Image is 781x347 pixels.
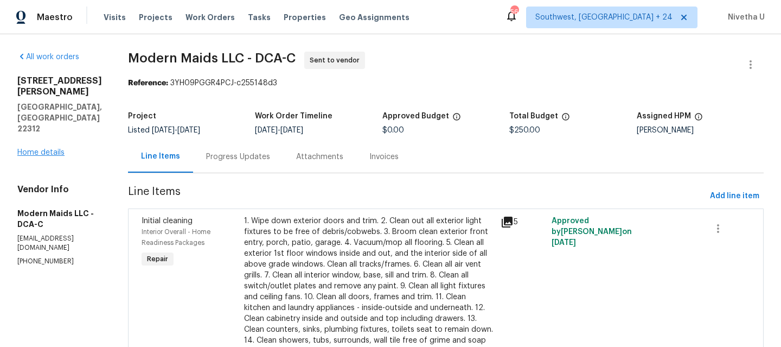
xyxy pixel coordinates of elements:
[152,127,175,134] span: [DATE]
[724,12,765,23] span: Nivetha U
[552,217,632,247] span: Approved by [PERSON_NAME] on
[382,112,449,120] h5: Approved Budget
[248,14,271,21] span: Tasks
[501,216,545,229] div: 5
[104,12,126,23] span: Visits
[17,184,102,195] h4: Vendor Info
[535,12,673,23] span: Southwest, [GEOGRAPHIC_DATA] + 24
[17,257,102,266] p: [PHONE_NUMBER]
[128,127,200,134] span: Listed
[142,217,193,225] span: Initial cleaning
[296,152,343,162] div: Attachments
[552,239,576,247] span: [DATE]
[255,127,278,134] span: [DATE]
[128,186,706,206] span: Line Items
[284,12,326,23] span: Properties
[561,112,570,127] span: The total cost of line items that have been proposed by Opendoor. This sum includes line items th...
[637,127,764,134] div: [PERSON_NAME]
[452,112,461,127] span: The total cost of line items that have been approved by both Opendoor and the Trade Partner. This...
[139,12,172,23] span: Projects
[177,127,200,134] span: [DATE]
[143,254,172,264] span: Repair
[17,149,65,156] a: Home details
[128,78,764,89] div: 3YH09PGGR4PCJ-c255148d3
[142,229,210,246] span: Interior Overall - Home Readiness Packages
[17,75,102,97] h2: [STREET_ADDRESS][PERSON_NAME]
[339,12,409,23] span: Geo Assignments
[17,102,102,134] h5: [GEOGRAPHIC_DATA], [GEOGRAPHIC_DATA] 22312
[509,127,540,134] span: $250.00
[185,12,235,23] span: Work Orders
[128,79,168,87] b: Reference:
[280,127,303,134] span: [DATE]
[17,234,102,253] p: [EMAIL_ADDRESS][DOMAIN_NAME]
[694,112,703,127] span: The hpm assigned to this work order.
[206,152,270,162] div: Progress Updates
[509,112,558,120] h5: Total Budget
[382,127,404,134] span: $0.00
[255,112,332,120] h5: Work Order Timeline
[310,55,364,66] span: Sent to vendor
[37,12,73,23] span: Maestro
[152,127,200,134] span: -
[17,208,102,230] h5: Modern Maids LLC - DCA-C
[128,52,296,65] span: Modern Maids LLC - DCA-C
[128,112,156,120] h5: Project
[510,7,518,17] div: 569
[637,112,691,120] h5: Assigned HPM
[710,190,759,203] span: Add line item
[141,151,180,162] div: Line Items
[17,53,79,61] a: All work orders
[369,152,399,162] div: Invoices
[255,127,303,134] span: -
[706,186,764,206] button: Add line item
